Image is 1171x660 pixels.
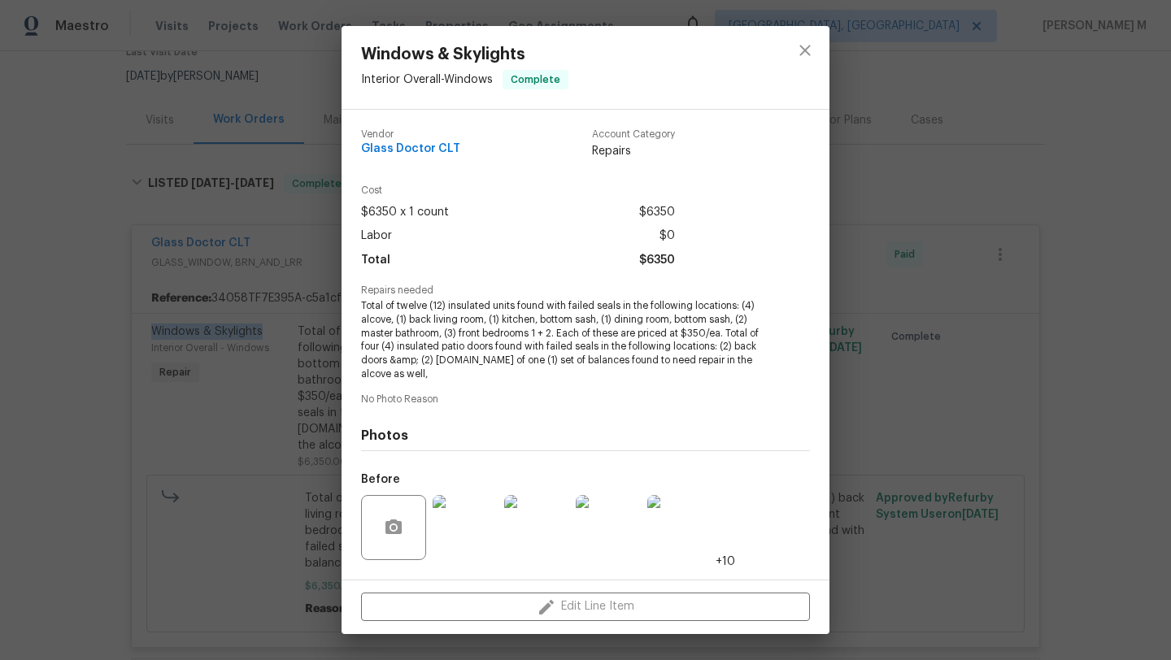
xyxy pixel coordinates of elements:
span: Windows & Skylights [361,46,568,63]
span: Repairs [592,143,675,159]
button: close [786,31,825,70]
span: $6350 [639,201,675,224]
span: +10 [716,554,735,570]
h4: Photos [361,428,810,444]
span: No Photo Reason [361,394,810,405]
span: $6350 x 1 count [361,201,449,224]
span: Complete [504,72,567,88]
span: Glass Doctor CLT [361,143,460,155]
span: Labor [361,224,392,248]
span: Vendor [361,129,460,140]
h5: Before [361,474,400,485]
span: Account Category [592,129,675,140]
span: Interior Overall - Windows [361,74,493,85]
span: Total of twelve (12) insulated units found with failed seals in the following locations: (4) alco... [361,299,765,381]
span: $0 [660,224,675,248]
span: Cost [361,185,675,196]
span: Repairs needed [361,285,810,296]
span: Total [361,249,390,272]
span: $6350 [639,249,675,272]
